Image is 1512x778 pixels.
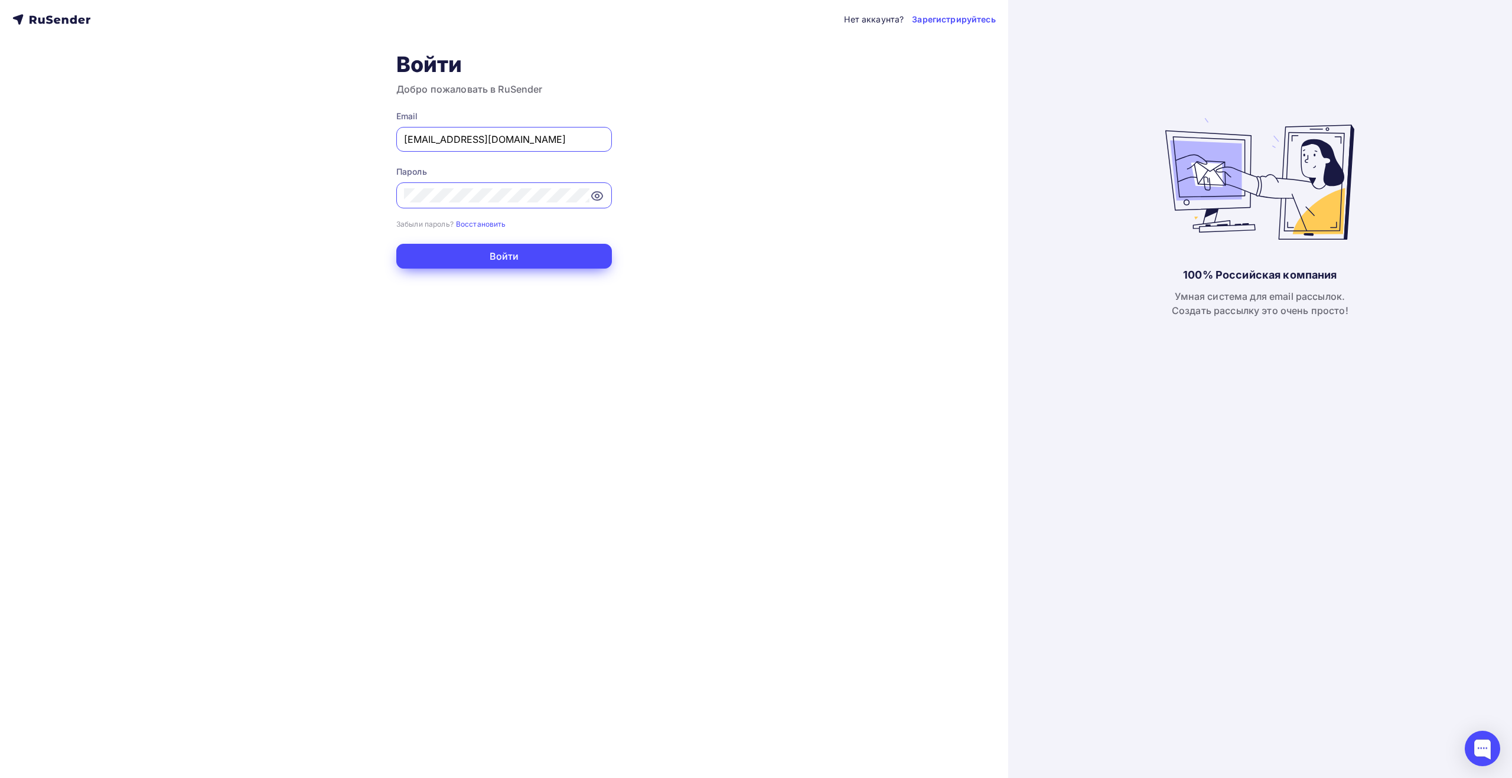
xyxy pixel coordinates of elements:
[1172,289,1348,318] div: Умная система для email рассылок. Создать рассылку это очень просто!
[912,14,995,25] a: Зарегистрируйтесь
[456,218,506,228] a: Восстановить
[396,244,612,269] button: Войти
[396,110,612,122] div: Email
[396,51,612,77] h1: Войти
[844,14,904,25] div: Нет аккаунта?
[396,166,612,178] div: Пароль
[404,132,604,146] input: Укажите свой email
[1183,268,1337,282] div: 100% Российская компания
[396,82,612,96] h3: Добро пожаловать в RuSender
[396,220,454,228] small: Забыли пароль?
[456,220,506,228] small: Восстановить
